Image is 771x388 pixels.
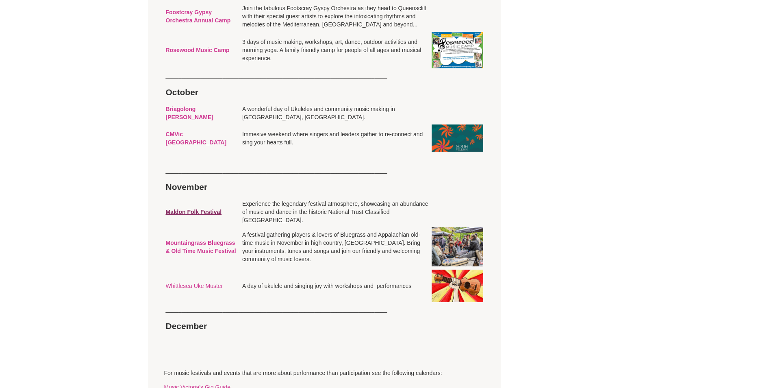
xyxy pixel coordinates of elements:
[241,268,430,304] td: A day of ukulele and singing joy with workshops and performances
[166,321,239,331] h3: December
[241,103,430,123] td: A wonderful day of Ukuleles and community music making in [GEOGRAPHIC_DATA], [GEOGRAPHIC_DATA].
[164,369,485,377] p: For music festivals and events that are more about performance than participation see the followi...
[166,106,213,120] a: Briagolong [PERSON_NAME]
[166,131,227,146] a: CMVic [GEOGRAPHIC_DATA]
[241,2,430,30] td: Join the fabulous Footscray Gyspy Orchestra as they head to Queenscliff with their special guest ...
[241,198,430,226] td: Experience the legendary festival atmosphere, showcasing an abundance of music and dance in the h...
[241,226,430,268] td: A festival gathering players & lovers of Bluegrass and Appalachian old-time music in November in ...
[166,9,231,24] a: Foostcray Gypsy Orchestra Annual Camp
[164,165,485,176] td: ______________________________________________________________________
[241,30,430,70] td: 3 days of music making, workshops, art, dance, outdoor activities and morning yoga. A family frie...
[166,47,230,53] a: Rosewood Music Camp
[166,240,236,254] a: Mountaingrass Bluegrass & Old Time Music Festival
[164,304,485,315] td: ______________________________________________________________________
[166,182,239,192] h3: November
[166,209,222,215] a: Maldon Folk Festival
[241,123,430,153] td: Immesive weekend where singers and leaders gather to re-connect and sing your hearts full.
[166,87,239,98] h3: October
[164,70,485,81] td: ______________________________________________________________________
[166,283,223,289] a: Whittlesea Uke Muster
